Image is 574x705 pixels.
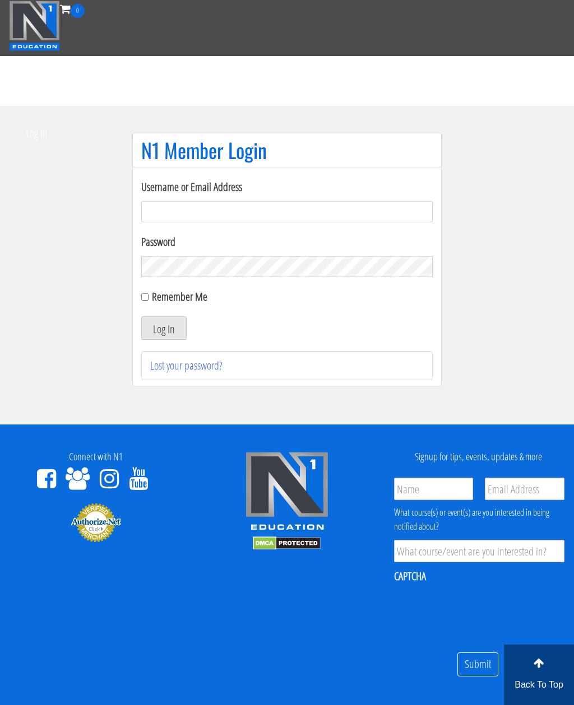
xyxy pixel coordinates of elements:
[253,536,321,550] img: DMCA.com Protection Status
[394,506,564,533] div: What course(s) or event(s) are you interested in being notified about?
[394,478,474,500] input: Name
[150,358,223,373] a: Lost your password?
[504,678,574,692] p: Back To Top
[141,139,433,161] h1: N1 Member Login
[457,652,498,676] input: Submit
[141,316,187,340] button: Log In
[394,591,564,634] iframe: reCAPTCHA
[17,51,52,106] a: Certs
[369,51,445,106] a: Trainer Directory
[394,569,426,583] label: CAPTCHA
[245,451,329,534] img: n1-edu-logo
[141,179,433,195] label: Username or Email Address
[71,502,121,543] img: Authorize.Net Merchant - Click to Verify
[214,51,257,106] a: Contact
[391,451,566,463] h4: Signup for tips, events, updates & more
[307,51,369,106] a: Testimonials
[147,51,214,106] a: FREE Course
[9,1,60,51] img: n1-education
[141,234,433,250] label: Password
[152,289,207,304] label: Remember Me
[17,106,56,161] a: Log In
[71,4,85,18] span: 0
[257,51,307,106] a: Why N1?
[445,51,531,106] a: Terms & Conditions
[52,51,107,106] a: Course List
[8,451,183,463] h4: Connect with N1
[107,51,147,106] a: Events
[485,478,564,500] input: Email Address
[394,540,564,562] input: What course/event are you interested in?
[60,1,85,16] a: 0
